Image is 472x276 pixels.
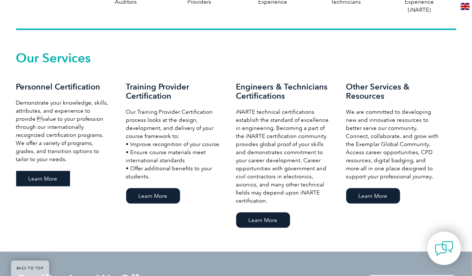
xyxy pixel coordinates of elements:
a: Learn More [346,188,400,204]
a: BACK TO TOP [11,261,49,276]
a: Learn More [16,171,70,186]
p: iNARTE technical certifications establish the standard of excellence in engineering. Becoming a p... [236,108,332,205]
h2: Our Services [16,52,456,64]
h3: Training Provider Certification [126,82,222,101]
p: We are committed to developing new and innovative resources to better serve our community. Connec... [346,108,442,181]
img: contact-chat.png [435,239,453,258]
h3: Other Services & Resources [346,82,442,101]
h3: Personnel Certification [16,82,111,91]
a: Learn More [236,213,290,228]
a: Learn More [126,188,180,204]
h3: Engineers & Technicians Certifications [236,82,332,101]
img: en [461,3,470,10]
p: Our Training Provider Certification process looks at the design, development, and delivery of you... [126,108,222,181]
p: Demonstrate your knowledge, skills, attributes, and experience to provide value to your professi... [16,99,111,163]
